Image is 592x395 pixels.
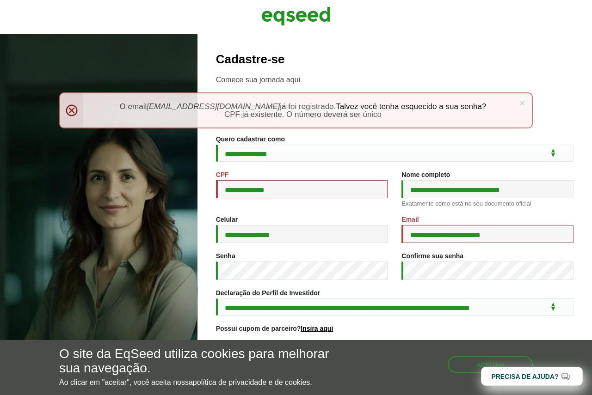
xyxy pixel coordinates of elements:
[301,325,333,332] a: Insira aqui
[261,5,331,28] img: EqSeed Logo
[336,103,486,110] a: Talvez você tenha esquecido a sua senha?
[401,201,573,207] div: Exatamente como está no seu documento oficial
[216,216,238,223] label: Celular
[92,103,513,110] li: O email já foi registrado.
[216,290,321,296] label: Declaração do Perfil de Investidor
[519,98,525,108] a: ×
[216,253,235,259] label: Senha
[401,171,450,178] label: Nome completo
[216,75,573,84] p: Comece sua jornada aqui
[216,53,573,66] h2: Cadastre-se
[401,253,463,259] label: Confirme sua senha
[216,325,333,332] label: Possui cupom de parceiro?
[216,171,229,178] label: CPF
[216,136,285,142] label: Quero cadastrar como
[401,216,419,223] label: Email
[59,378,343,387] p: Ao clicar em "aceitar", você aceita nossa .
[193,379,310,386] a: política de privacidade e de cookies
[92,110,513,118] li: CPF já existente. O número deverá ser único
[147,102,280,111] em: [EMAIL_ADDRESS][DOMAIN_NAME]
[59,347,343,376] h5: O site da EqSeed utiliza cookies para melhorar sua navegação.
[448,356,533,373] button: Aceitar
